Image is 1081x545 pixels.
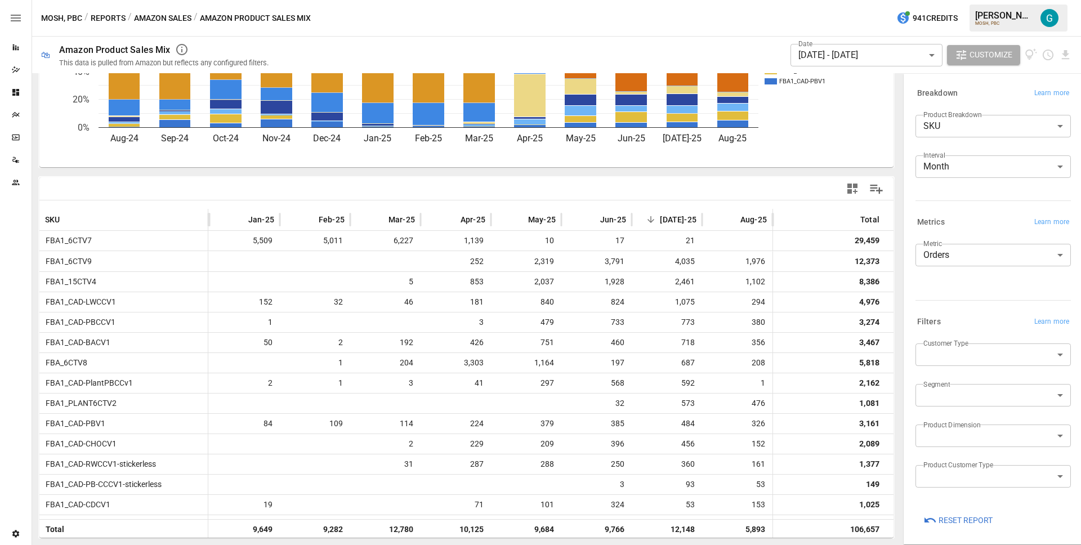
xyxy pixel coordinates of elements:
[609,312,626,332] span: 733
[528,214,556,225] span: May-25
[161,133,189,144] text: Sep-24
[128,11,132,25] div: /
[917,316,941,328] h6: Filters
[403,454,415,474] span: 31
[266,373,274,393] span: 2
[468,252,485,271] span: 252
[669,520,696,539] span: 12,148
[975,10,1034,21] div: [PERSON_NAME]
[45,214,60,225] span: SKU
[78,122,90,133] text: 0%
[407,434,415,454] span: 2
[1040,9,1058,27] img: Gavin Acres
[892,8,962,29] button: 941Credits
[539,495,556,515] span: 101
[923,379,950,389] label: Segment
[915,244,1071,266] div: Orders
[41,358,87,367] span: FBA_6CTV8
[680,414,696,434] span: 484
[91,11,126,25] button: Reports
[41,257,92,266] span: FBA1_6CTV9
[398,414,415,434] span: 114
[680,394,696,413] span: 573
[779,78,825,85] text: FBA1_CAD-PBV1
[915,115,1071,137] div: SKU
[465,133,493,144] text: Mar-25
[1034,316,1069,328] span: Learn more
[684,231,696,251] span: 21
[134,11,191,25] button: Amazon Sales
[388,214,415,225] span: Mar-25
[41,318,115,327] span: FBA1_CAD-PBCCV1
[458,520,485,539] span: 10,125
[744,272,767,292] span: 1,102
[609,292,626,312] span: 824
[859,414,879,434] div: 3,161
[473,495,485,515] span: 71
[798,39,812,48] label: Date
[723,212,739,227] button: Sort
[923,460,993,470] label: Product Customer Type
[915,155,1071,178] div: Month
[859,353,879,373] div: 5,818
[533,272,556,292] span: 2,037
[790,44,942,66] div: [DATE] - [DATE]
[680,454,696,474] span: 360
[1059,48,1072,61] button: Download report
[231,212,247,227] button: Sort
[59,59,269,67] div: This data is pulled from Amazon but reflects any configured filters.
[337,373,345,393] span: 1
[444,212,459,227] button: Sort
[864,176,889,202] button: Manage Columns
[403,292,415,312] span: 46
[392,231,415,251] span: 6,227
[1034,2,1065,34] button: Gavin Acres
[673,252,696,271] span: 4,035
[328,414,345,434] span: 109
[1034,217,1069,228] span: Learn more
[618,475,626,494] span: 3
[618,133,645,144] text: Jun-25
[750,495,767,515] span: 153
[750,414,767,434] span: 326
[680,353,696,373] span: 687
[614,231,626,251] span: 17
[517,133,543,144] text: Apr-25
[609,495,626,515] span: 324
[718,133,747,144] text: Aug-25
[251,520,274,539] span: 9,649
[859,454,879,474] div: 1,377
[603,252,626,271] span: 3,791
[684,495,696,515] span: 53
[194,11,198,25] div: /
[566,133,596,144] text: May-25
[313,133,341,144] text: Dec-24
[750,454,767,474] span: 161
[923,110,982,119] label: Product Breakdown
[539,434,556,454] span: 209
[473,373,485,393] span: 41
[754,515,767,535] span: 29
[855,231,879,251] div: 29,459
[462,353,485,373] span: 3,303
[1034,88,1069,99] span: Learn more
[609,373,626,393] span: 568
[468,272,485,292] span: 853
[407,272,415,292] span: 5
[468,414,485,434] span: 224
[41,399,117,408] span: FBA1_PLANT6CTV2
[407,373,415,393] span: 3
[41,236,92,245] span: FBA1_6CTV7
[684,475,696,494] span: 93
[468,454,485,474] span: 287
[511,212,527,227] button: Sort
[850,520,879,539] div: 106,657
[262,414,274,434] span: 84
[859,272,879,292] div: 8,386
[750,434,767,454] span: 152
[680,434,696,454] span: 456
[609,414,626,434] span: 385
[61,212,77,227] button: Sort
[609,333,626,352] span: 460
